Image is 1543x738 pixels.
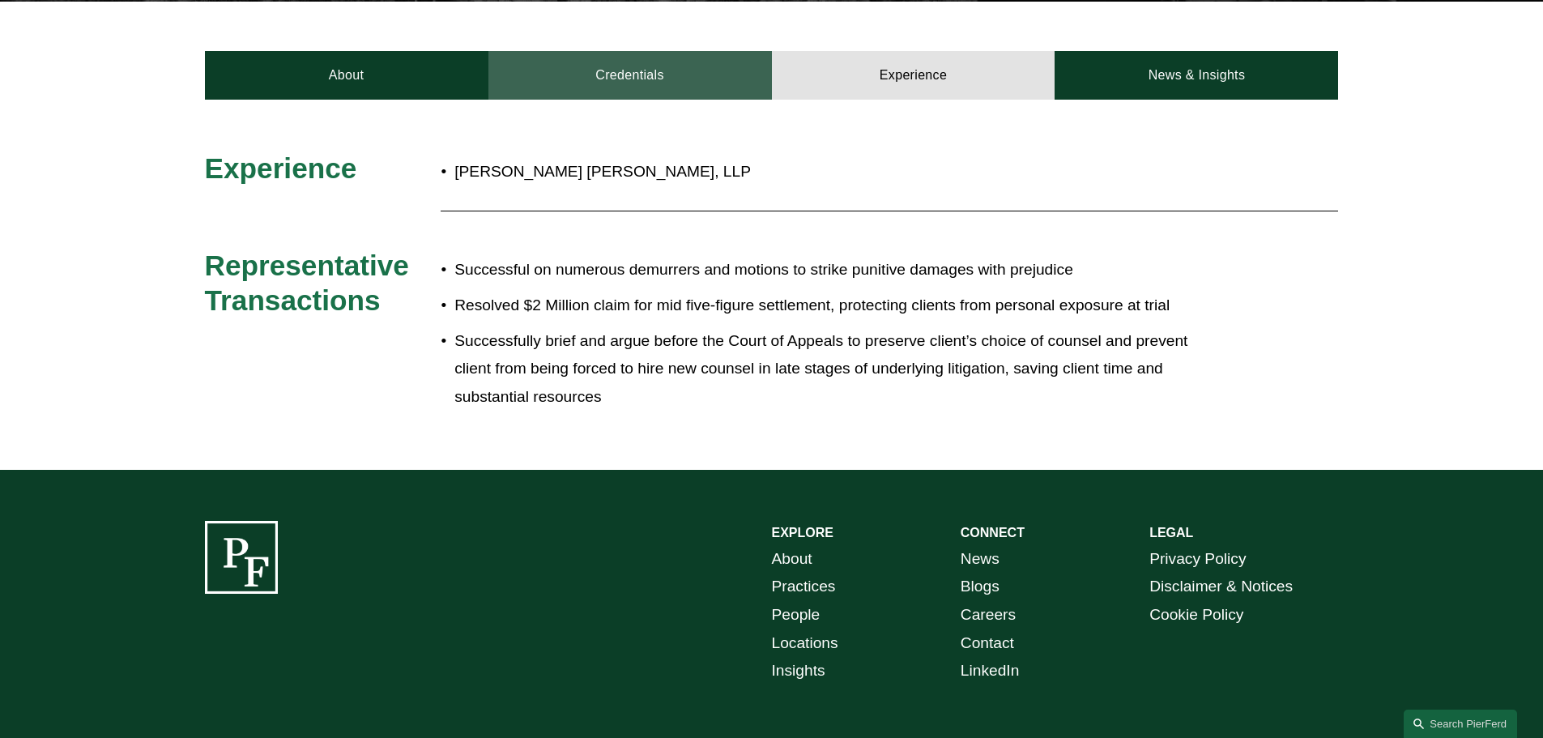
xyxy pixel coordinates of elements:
a: Experience [772,51,1055,100]
a: About [772,545,812,574]
a: Blogs [961,573,1000,601]
a: Careers [961,601,1016,629]
a: Contact [961,629,1014,658]
a: People [772,601,821,629]
a: Insights [772,657,825,685]
a: Disclaimer & Notices [1149,573,1293,601]
strong: CONNECT [961,526,1025,540]
a: About [205,51,488,100]
a: News [961,545,1000,574]
span: Experience [205,152,357,184]
a: Privacy Policy [1149,545,1246,574]
a: Cookie Policy [1149,601,1243,629]
strong: EXPLORE [772,526,833,540]
strong: LEGAL [1149,526,1193,540]
p: Resolved $2 Million claim for mid five-figure settlement, protecting clients from personal exposu... [454,292,1196,320]
a: Locations [772,629,838,658]
a: News & Insights [1055,51,1338,100]
a: Practices [772,573,836,601]
span: Representative Transactions [205,250,417,317]
a: Credentials [488,51,772,100]
p: Successfully brief and argue before the Court of Appeals to preserve client’s choice of counsel a... [454,327,1196,412]
p: Successful on numerous demurrers and motions to strike punitive damages with prejudice [454,256,1196,284]
a: LinkedIn [961,657,1020,685]
p: [PERSON_NAME] [PERSON_NAME], LLP [454,158,1196,186]
a: Search this site [1404,710,1517,738]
